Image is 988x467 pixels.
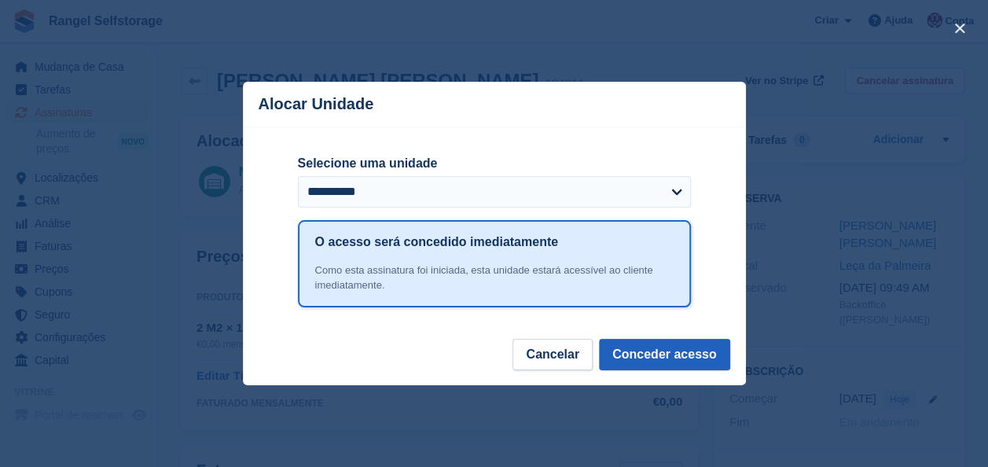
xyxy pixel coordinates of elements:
h1: O acesso será concedido imediatamente [315,233,558,252]
button: Cancelar [512,339,593,370]
div: Como esta assinatura foi iniciada, esta unidade estará acessível ao cliente imediatamente. [315,263,674,293]
button: Conceder acesso [599,339,730,370]
button: close [947,16,972,41]
p: Alocar Unidade [259,95,374,113]
label: Selecione uma unidade [298,154,691,173]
